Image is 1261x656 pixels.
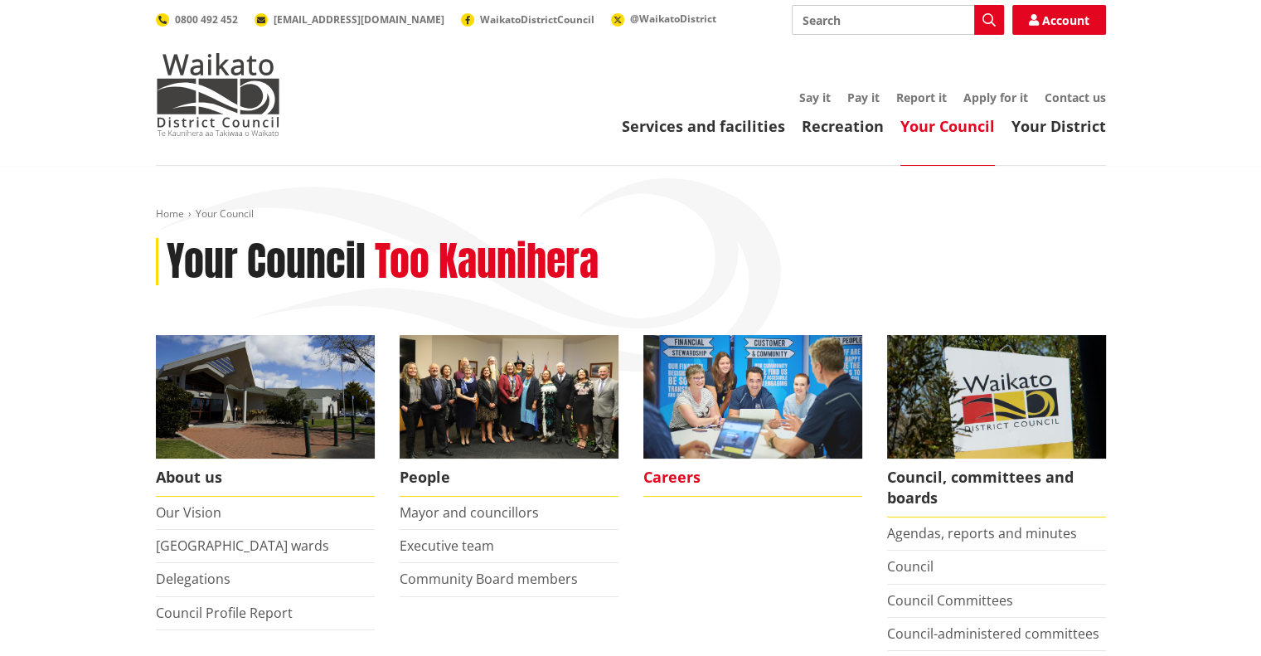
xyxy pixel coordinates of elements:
[1045,90,1106,105] a: Contact us
[630,12,716,26] span: @WaikatoDistrict
[375,238,599,286] h2: Too Kaunihera
[400,335,618,497] a: 2022 Council People
[156,207,184,221] a: Home
[156,12,238,27] a: 0800 492 452
[255,12,444,27] a: [EMAIL_ADDRESS][DOMAIN_NAME]
[175,12,238,27] span: 0800 492 452
[887,524,1077,542] a: Agendas, reports and minutes
[400,459,618,497] span: People
[887,591,1013,610] a: Council Committees
[643,459,862,497] span: Careers
[400,537,494,555] a: Executive team
[480,12,594,27] span: WaikatoDistrictCouncil
[887,335,1106,518] a: Waikato-District-Council-sign Council, committees and boards
[400,503,539,522] a: Mayor and councillors
[792,5,1004,35] input: Search input
[156,459,375,497] span: About us
[461,12,594,27] a: WaikatoDistrictCouncil
[643,335,862,459] img: Office staff in meeting - Career page
[611,12,716,26] a: @WaikatoDistrict
[799,90,831,105] a: Say it
[643,335,862,497] a: Careers
[156,570,230,588] a: Delegations
[1012,5,1106,35] a: Account
[887,624,1099,643] a: Council-administered committees
[887,335,1106,459] img: Waikato-District-Council-sign
[622,116,785,136] a: Services and facilities
[156,207,1106,221] nav: breadcrumb
[196,207,254,221] span: Your Council
[1011,116,1106,136] a: Your District
[167,238,366,286] h1: Your Council
[900,116,995,136] a: Your Council
[156,335,375,459] img: WDC Building 0015
[802,116,884,136] a: Recreation
[887,557,934,576] a: Council
[887,459,1106,518] span: Council, committees and boards
[400,335,618,459] img: 2022 Council
[156,53,280,136] img: Waikato District Council - Te Kaunihera aa Takiwaa o Waikato
[400,570,578,588] a: Community Board members
[896,90,947,105] a: Report it
[156,335,375,497] a: WDC Building 0015 About us
[1185,586,1244,646] iframe: Messenger Launcher
[156,537,329,555] a: [GEOGRAPHIC_DATA] wards
[963,90,1028,105] a: Apply for it
[274,12,444,27] span: [EMAIL_ADDRESS][DOMAIN_NAME]
[156,503,221,522] a: Our Vision
[847,90,880,105] a: Pay it
[156,604,293,622] a: Council Profile Report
